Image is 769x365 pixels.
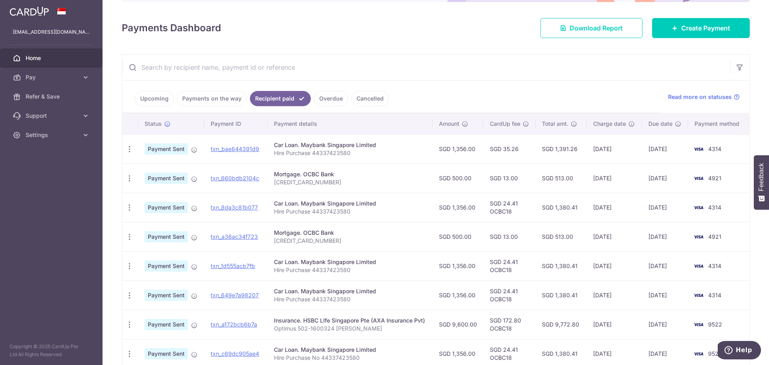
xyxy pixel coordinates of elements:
span: Payment Sent [145,348,188,359]
span: Status [145,120,162,128]
td: SGD 35.26 [483,134,535,163]
td: [DATE] [642,193,688,222]
span: Payment Sent [145,202,188,213]
a: txn_660bdb2104c [211,175,259,181]
p: Hire Purchase No 44337423580 [274,354,427,362]
span: Read more on statuses [668,93,732,101]
td: [DATE] [587,280,642,310]
p: [CREDIT_CARD_NUMBER] [274,237,427,245]
td: [DATE] [642,251,688,280]
img: Bank Card [690,144,707,154]
td: SGD 513.00 [535,163,587,193]
p: Hire Purchase 44337423580 [274,266,427,274]
td: [DATE] [587,163,642,193]
span: 4314 [708,262,721,269]
td: SGD 24.41 OCBC18 [483,251,535,280]
span: 4921 [708,233,721,240]
a: Create Payment [652,18,750,38]
a: txn_a172bcb6b7a [211,321,257,328]
a: Recipient paid [250,91,311,106]
p: Hire Purchase 44337423580 [274,208,427,216]
div: Car Loan. Maybank Singapore Limited [274,287,427,295]
img: CardUp [10,6,49,16]
td: SGD 24.41 OCBC18 [483,193,535,222]
span: Payment Sent [145,290,188,301]
input: Search by recipient name, payment id or reference [122,54,730,80]
td: SGD 13.00 [483,163,535,193]
span: Home [26,54,79,62]
span: Amount [439,120,459,128]
a: Payments on the way [177,91,247,106]
td: SGD 1,380.41 [535,280,587,310]
span: Payment Sent [145,231,188,242]
td: [DATE] [587,222,642,251]
span: Payment Sent [145,173,188,184]
div: Mortgage. OCBC Bank [274,170,427,178]
a: Download Report [540,18,642,38]
span: 9522 [708,321,722,328]
button: Feedback - Show survey [754,155,769,210]
p: Hire Purchase 44337423580 [274,295,427,303]
td: SGD 172.80 OCBC18 [483,310,535,339]
span: Due date [648,120,672,128]
a: Upcoming [135,91,174,106]
div: Mortgage. OCBC Bank [274,229,427,237]
td: SGD 1,380.41 [535,251,587,280]
img: Bank Card [690,261,707,271]
td: [DATE] [642,134,688,163]
p: [EMAIL_ADDRESS][DOMAIN_NAME] [13,28,90,36]
div: Car Loan. Maybank Singapore Limited [274,346,427,354]
a: Cancelled [351,91,389,106]
td: [DATE] [587,193,642,222]
td: [DATE] [642,163,688,193]
div: Car Loan. Maybank Singapore Limited [274,258,427,266]
span: 4921 [708,175,721,181]
td: SGD 1,356.00 [433,280,483,310]
th: Payment details [268,113,433,134]
span: Refer & Save [26,93,79,101]
img: Bank Card [690,290,707,300]
p: Hire Purchase 44337423580 [274,149,427,157]
img: Bank Card [690,349,707,359]
span: Total amt. [542,120,568,128]
td: SGD 513.00 [535,222,587,251]
span: Download Report [570,23,623,33]
td: [DATE] [642,310,688,339]
span: Payment Sent [145,319,188,330]
span: Pay [26,73,79,81]
p: [CREDIT_CARD_NUMBER] [274,178,427,186]
td: [DATE] [587,134,642,163]
p: Optimus 502-1600324 [PERSON_NAME] [274,325,427,333]
td: SGD 1,356.00 [433,134,483,163]
a: txn_649e7a98207 [211,292,259,298]
td: SGD 1,380.41 [535,193,587,222]
a: txn_bae844391d9 [211,145,259,152]
span: 4314 [708,204,721,211]
td: SGD 24.41 OCBC18 [483,280,535,310]
span: 4314 [708,145,721,152]
div: Car Loan. Maybank Singapore Limited [274,141,427,149]
td: [DATE] [642,280,688,310]
th: Payment method [688,113,749,134]
span: Payment Sent [145,260,188,272]
td: SGD 1,356.00 [433,193,483,222]
a: txn_c69dc905ae4 [211,350,259,357]
a: txn_a36ac34f723 [211,233,258,240]
th: Payment ID [204,113,267,134]
a: Read more on statuses [668,93,740,101]
span: Create Payment [681,23,730,33]
td: SGD 9,600.00 [433,310,483,339]
a: txn_8da3c81b077 [211,204,258,211]
img: Bank Card [690,173,707,183]
span: Payment Sent [145,143,188,155]
td: SGD 13.00 [483,222,535,251]
span: Feedback [758,163,765,191]
span: Charge date [593,120,626,128]
div: Insurance. HSBC LIfe Singapore Pte (AXA Insurance Pvt) [274,317,427,325]
td: [DATE] [587,310,642,339]
img: Bank Card [690,232,707,242]
span: 9522 [708,350,722,357]
span: CardUp fee [490,120,520,128]
a: txn_1d555acb7fb [211,262,255,269]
